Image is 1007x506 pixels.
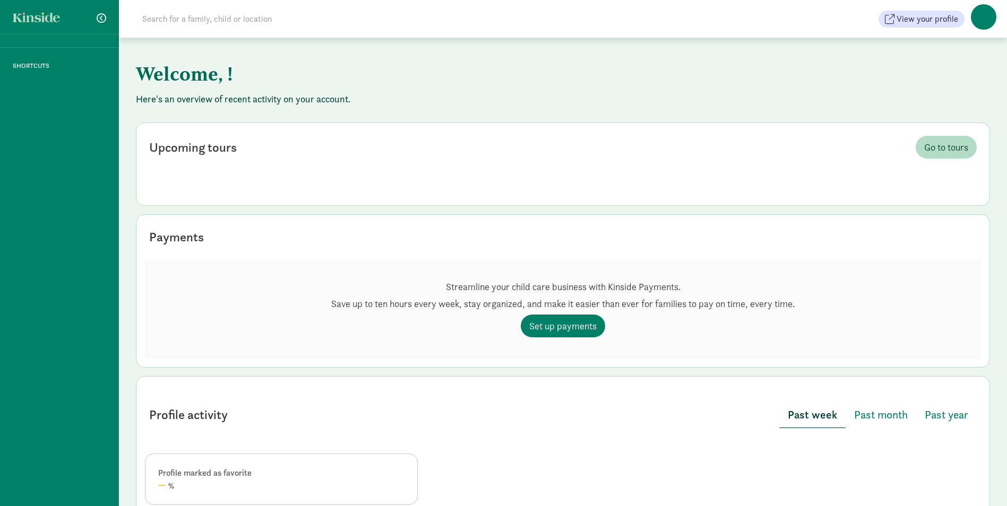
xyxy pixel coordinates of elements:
[916,136,977,159] a: Go to tours
[136,8,434,30] input: Search for a family, child or location
[846,402,916,428] button: Past month
[521,315,605,337] a: Set up payments
[158,479,404,492] div: %
[331,281,795,293] p: Streamline your child care business with Kinside Payments.
[149,138,237,157] div: Upcoming tours
[149,228,204,247] div: Payments
[779,402,846,428] button: Past week
[149,405,228,424] div: Profile activity
[158,467,404,479] div: Profile marked as favorite
[924,140,968,154] span: Go to tours
[788,406,837,423] span: Past week
[331,298,795,310] p: Save up to ten hours every week, stay organized, and make it easier than ever for families to pay...
[529,319,597,333] span: Set up payments
[854,406,908,423] span: Past month
[916,402,977,428] button: Past year
[136,55,661,93] h1: Welcome, !
[879,11,965,28] button: View your profile
[925,406,968,423] span: Past year
[897,13,958,25] span: View your profile
[136,93,990,106] p: Here's an overview of recent activity on your account.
